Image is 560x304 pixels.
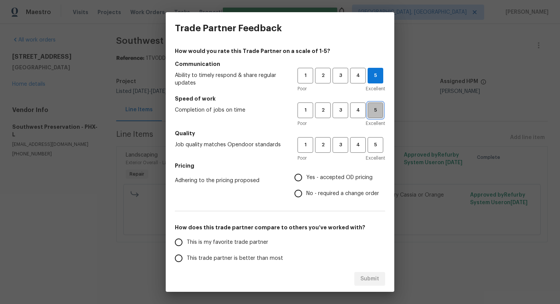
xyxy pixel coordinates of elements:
[333,102,348,118] button: 3
[351,106,365,115] span: 4
[333,106,347,115] span: 3
[187,238,268,246] span: This is my favorite trade partner
[366,85,385,93] span: Excellent
[175,60,385,68] h5: Communication
[366,120,385,127] span: Excellent
[298,154,307,162] span: Poor
[333,137,348,153] button: 3
[187,254,283,262] span: This trade partner is better than most
[368,106,382,115] span: 5
[175,106,285,114] span: Completion of jobs on time
[298,137,313,153] button: 1
[175,224,385,231] h5: How does this trade partner compare to others you’ve worked with?
[298,141,312,149] span: 1
[315,68,331,83] button: 2
[175,141,285,149] span: Job quality matches Opendoor standards
[351,141,365,149] span: 4
[306,174,373,182] span: Yes - accepted OD pricing
[306,190,379,198] span: No - required a change order
[368,71,383,80] span: 5
[368,137,383,153] button: 5
[315,102,331,118] button: 2
[368,68,383,83] button: 5
[294,170,385,202] div: Pricing
[351,71,365,80] span: 4
[315,137,331,153] button: 2
[175,162,385,170] h5: Pricing
[366,154,385,162] span: Excellent
[333,141,347,149] span: 3
[333,71,347,80] span: 3
[298,120,307,127] span: Poor
[350,102,366,118] button: 4
[298,85,307,93] span: Poor
[333,68,348,83] button: 3
[350,68,366,83] button: 4
[368,141,382,149] span: 5
[298,71,312,80] span: 1
[316,106,330,115] span: 2
[175,95,385,102] h5: Speed of work
[350,137,366,153] button: 4
[175,23,282,34] h3: Trade Partner Feedback
[175,47,385,55] h4: How would you rate this Trade Partner on a scale of 1-5?
[368,102,383,118] button: 5
[175,130,385,137] h5: Quality
[175,177,282,184] span: Adhering to the pricing proposed
[298,102,313,118] button: 1
[175,72,285,87] span: Ability to timely respond & share regular updates
[316,141,330,149] span: 2
[298,68,313,83] button: 1
[316,71,330,80] span: 2
[298,106,312,115] span: 1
